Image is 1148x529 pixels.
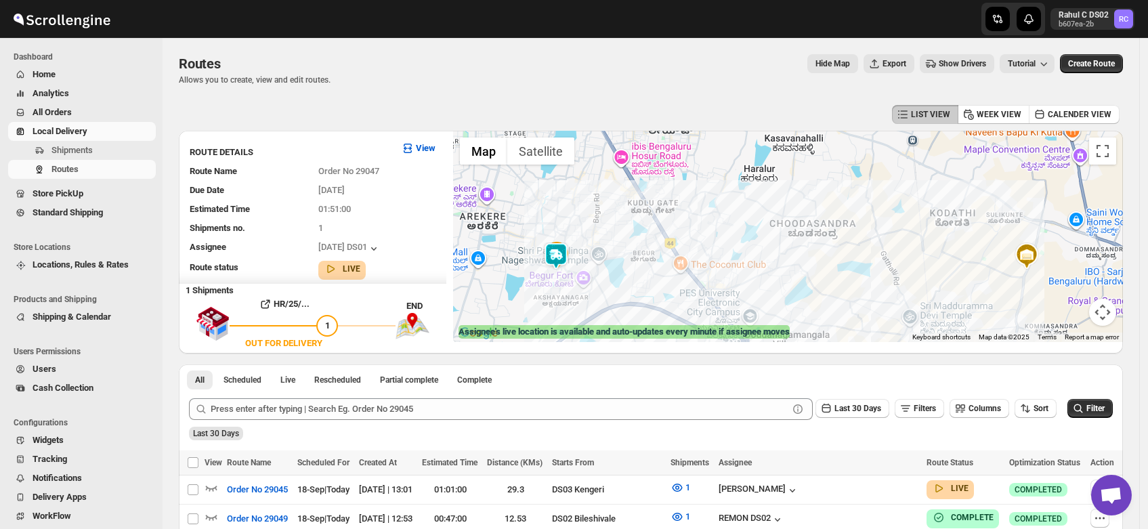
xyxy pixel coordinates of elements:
[8,507,156,526] button: WorkFlow
[33,454,67,464] span: Tracking
[274,299,310,309] b: HR/25/...
[359,512,414,526] div: [DATE] | 12:53
[977,109,1021,120] span: WEEK VIEW
[1059,20,1109,28] p: b607ea-2b
[51,164,79,174] span: Routes
[1060,54,1123,73] button: Create Route
[8,65,156,84] button: Home
[227,483,288,496] span: Order No 29045
[179,75,331,85] p: Allows you to create, view and edit routes.
[1086,404,1105,413] span: Filter
[8,431,156,450] button: Widgets
[297,484,349,494] span: 18-Sep | Today
[245,337,322,350] div: OUT FOR DELIVERY
[227,458,271,467] span: Route Name
[33,511,71,521] span: WorkFlow
[380,375,438,385] span: Partial complete
[190,146,390,159] h3: ROUTE DETAILS
[685,511,690,522] span: 1
[33,259,129,270] span: Locations, Rules & Rates
[224,375,261,385] span: Scheduled
[318,223,323,233] span: 1
[456,324,501,342] img: Google
[834,404,881,413] span: Last 30 Days
[552,512,662,526] div: DS02 Bileshivale
[1008,59,1036,69] span: Tutorial
[8,160,156,179] button: Routes
[719,484,799,497] button: [PERSON_NAME]
[422,458,477,467] span: Estimated Time
[297,513,349,524] span: 18-Sep | Today
[190,262,238,272] span: Route status
[892,105,958,124] button: LIST VIEW
[719,513,784,526] div: REMON DS02
[8,469,156,488] button: Notifications
[422,512,479,526] div: 00:47:00
[1119,15,1128,24] text: RC
[507,137,574,165] button: Show satellite imagery
[359,483,414,496] div: [DATE] | 13:01
[422,483,479,496] div: 01:01:00
[1015,484,1062,495] span: COMPLETED
[1068,58,1115,69] span: Create Route
[190,185,224,195] span: Due Date
[14,294,156,305] span: Products and Shipping
[456,324,501,342] a: Open this area in Google Maps (opens a new window)
[951,513,994,522] b: COMPLETE
[951,484,969,493] b: LIVE
[318,242,381,255] button: [DATE] DS01
[359,458,397,467] span: Created At
[190,204,250,214] span: Estimated Time
[8,141,156,160] button: Shipments
[318,204,351,214] span: 01:51:00
[343,264,360,274] b: LIVE
[487,458,543,467] span: Distance (KMs)
[324,262,360,276] button: LIVE
[950,399,1009,418] button: Columns
[460,137,507,165] button: Show street map
[932,482,969,495] button: LIVE
[807,54,858,73] button: Map action label
[8,488,156,507] button: Delivery Apps
[914,404,936,413] span: Filters
[33,383,93,393] span: Cash Collection
[11,2,112,36] img: ScrollEngine
[883,58,906,69] span: Export
[1089,299,1116,326] button: Map camera controls
[1015,399,1057,418] button: Sort
[1067,399,1113,418] button: Filter
[179,56,221,72] span: Routes
[280,375,295,385] span: Live
[1114,9,1133,28] span: Rahul C DS02
[1065,333,1119,341] a: Report a map error
[196,297,230,350] img: shop.svg
[1059,9,1109,20] p: Rahul C DS02
[179,278,234,295] b: 1 Shipments
[14,51,156,62] span: Dashboard
[33,188,83,198] span: Store PickUp
[895,399,944,418] button: Filters
[543,242,570,269] div: 1
[33,69,56,79] span: Home
[33,435,64,445] span: Widgets
[979,333,1029,341] span: Map data ©2025
[193,429,239,438] span: Last 30 Days
[662,477,698,499] button: 1
[487,483,544,496] div: 29.3
[205,458,222,467] span: View
[1034,404,1048,413] span: Sort
[1090,458,1114,467] span: Action
[227,512,288,526] span: Order No 29049
[33,107,72,117] span: All Orders
[14,242,156,253] span: Store Locations
[8,450,156,469] button: Tracking
[51,145,93,155] span: Shipments
[190,223,245,233] span: Shipments no.
[416,143,435,153] b: View
[33,492,87,502] span: Delivery Apps
[33,473,82,483] span: Notifications
[14,417,156,428] span: Configurations
[920,54,994,73] button: Show Drivers
[912,333,971,342] button: Keyboard shortcuts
